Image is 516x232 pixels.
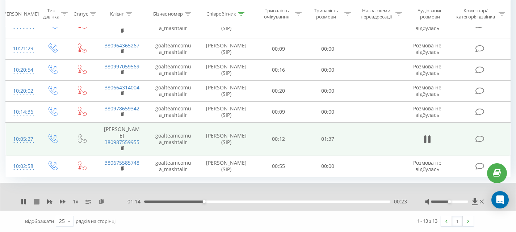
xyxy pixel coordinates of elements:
[25,218,54,224] span: Відображати
[448,200,451,203] div: Accessibility label
[310,8,343,20] div: Тривалість розмови
[2,10,39,17] div: [PERSON_NAME]
[105,139,139,145] a: 380987559955
[303,123,352,156] td: 01:37
[454,8,497,20] div: Коментар/категорія дзвінка
[105,84,139,91] a: 380664314004
[13,132,30,146] div: 10:05:27
[491,191,509,208] div: Open Intercom Messenger
[13,159,30,173] div: 10:02:58
[147,80,199,101] td: goalteamcomua_mashtalir
[96,123,148,156] td: [PERSON_NAME]
[199,38,254,59] td: [PERSON_NAME] (SIP)
[105,105,139,112] a: 380978659342
[303,38,352,59] td: 00:00
[105,21,139,28] a: 380952831118
[147,38,199,59] td: goalteamcomua_mashtalir
[359,8,394,20] div: Назва схеми переадресації
[147,59,199,80] td: goalteamcomua_mashtalir
[452,216,463,226] a: 1
[73,198,78,205] span: 1 x
[254,156,303,177] td: 00:55
[105,159,139,166] a: 380675585748
[413,84,441,97] span: Розмова не відбулась
[413,159,441,173] span: Розмова не відбулась
[59,218,65,225] div: 25
[303,80,352,101] td: 00:00
[394,198,407,205] span: 00:23
[413,63,441,76] span: Розмова не відбулась
[413,105,441,118] span: Розмова не відбулась
[203,200,206,203] div: Accessibility label
[254,80,303,101] td: 00:20
[199,101,254,122] td: [PERSON_NAME] (SIP)
[417,217,437,224] div: 1 - 13 з 13
[110,10,124,17] div: Клієнт
[254,59,303,80] td: 00:16
[303,59,352,80] td: 00:00
[206,10,236,17] div: Співробітник
[260,8,293,20] div: Тривалість очікування
[147,123,199,156] td: goalteamcomua_mashtalir
[199,156,254,177] td: [PERSON_NAME] (SIP)
[126,198,144,205] span: - 01:14
[147,101,199,122] td: goalteamcomua_mashtalir
[413,42,441,55] span: Розмова не відбулась
[105,63,139,70] a: 380997059569
[74,10,88,17] div: Статус
[76,218,116,224] span: рядків на сторінці
[13,42,30,56] div: 10:21:29
[13,84,30,98] div: 10:20:02
[199,59,254,80] td: [PERSON_NAME] (SIP)
[153,10,183,17] div: Бізнес номер
[13,63,30,77] div: 10:20:54
[13,105,30,119] div: 10:14:36
[254,101,303,122] td: 00:09
[303,156,352,177] td: 00:00
[199,80,254,101] td: [PERSON_NAME] (SIP)
[147,156,199,177] td: goalteamcomua_mashtalir
[303,101,352,122] td: 00:00
[199,123,254,156] td: [PERSON_NAME] (SIP)
[105,42,139,49] a: 380964365267
[254,123,303,156] td: 00:12
[254,38,303,59] td: 00:09
[410,8,449,20] div: Аудіозапис розмови
[43,8,59,20] div: Тип дзвінка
